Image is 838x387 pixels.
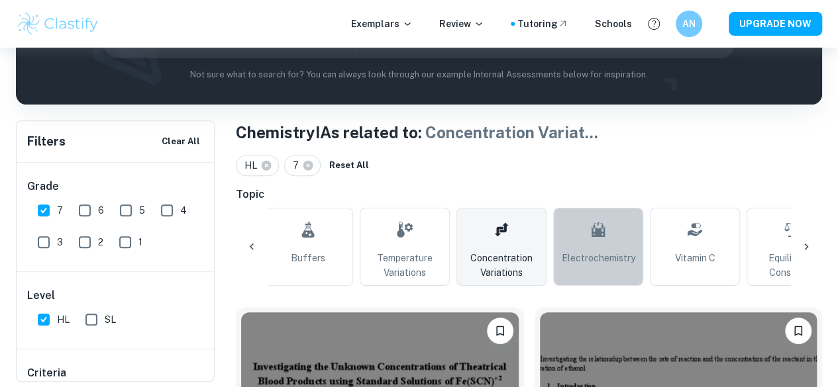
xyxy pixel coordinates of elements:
h6: Grade [27,179,205,194]
span: 1 [138,235,142,249]
span: 7 [57,203,63,218]
span: HL [57,312,70,327]
span: HL [244,158,263,173]
span: 6 [98,203,104,218]
button: Reset All [326,155,372,175]
span: Buffers [291,251,325,265]
span: Vitamin C [675,251,715,265]
span: 5 [139,203,145,218]
span: 4 [180,203,187,218]
p: Review [439,17,484,31]
span: Temperature Variations [366,251,444,280]
button: Help and Feedback [643,13,665,35]
span: SL [105,312,116,327]
a: Schools [595,17,632,31]
h6: AN [682,17,697,31]
button: UPGRADE NOW [729,12,822,36]
p: Exemplars [351,17,413,31]
button: AN [676,11,702,37]
span: Concentration Variations [462,251,541,280]
h6: Criteria [27,365,66,381]
div: 7 [284,155,321,176]
button: Bookmark [487,318,513,344]
span: Electrochemistry [562,251,635,265]
h6: Level [27,288,205,304]
a: Tutoring [517,17,568,31]
p: Not sure what to search for? You can always look through our example Internal Assessments below f... [26,68,812,81]
span: 2 [98,235,103,249]
h6: Topic [236,187,822,202]
button: Clear All [158,132,203,151]
span: Concentration Variat ... [425,123,598,142]
h1: Chemistry IAs related to: [236,120,822,144]
span: 7 [293,158,305,173]
img: Clastify logo [16,11,100,37]
span: Equilibrium Constants [753,251,831,280]
span: 3 [57,235,63,249]
button: Bookmark [785,318,812,344]
div: HL [236,155,279,176]
h6: Filters [27,132,66,151]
